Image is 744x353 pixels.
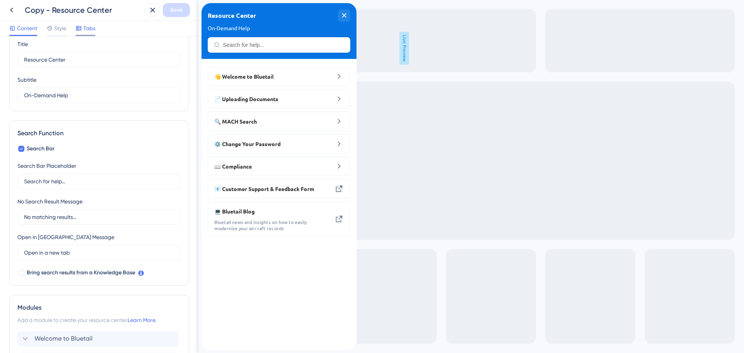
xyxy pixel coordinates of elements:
[24,213,174,221] input: No matching results...
[54,24,66,33] span: Style
[17,303,181,312] div: Modules
[24,248,174,257] input: Open in a new tab
[41,4,43,10] div: 3
[24,177,174,186] input: Search for help...
[13,91,116,100] div: Uploading Documents
[7,2,36,11] span: User Guide
[27,144,55,153] span: Search Bar
[13,69,116,78] span: 👋 Welcome to Bluetail
[17,161,76,170] div: Search Bar Placeholder
[17,331,181,346] div: Welcome to Bluetail
[25,5,143,15] div: Copy - Resource Center
[136,6,149,19] div: close resource center
[13,91,116,100] span: 📄 Uploading Documents
[13,203,116,228] div: Bluetail Blog
[17,129,181,138] div: Search Function
[13,69,116,78] div: Welcome to Bluetail
[6,22,48,28] span: On-Demand Help
[17,40,28,49] div: Title
[13,203,104,213] span: 💻 Bluetail Blog
[13,136,116,145] div: Change Your Password
[13,136,116,145] span: ⚙️ Change Your Password
[17,317,127,323] span: Add a module to create your resource center.
[83,24,95,33] span: Tabs
[13,114,116,123] span: 🔍 MACH Search
[13,158,116,168] div: Compliance
[13,216,116,228] span: Bluetail news and insights on how to easily modernize your aircraft records
[34,334,93,343] span: Welcome to Bluetail
[17,197,83,206] div: No Search Result Message
[6,7,54,18] span: Resource Center
[13,158,116,168] span: 📖 Compliance
[24,91,174,100] input: Description
[13,114,116,123] div: MACH Search
[27,268,135,277] span: Bring search results from a Knowledge Base
[201,32,211,65] span: Live Preview
[17,24,37,33] span: Content
[17,232,114,242] div: Open in [GEOGRAPHIC_DATA] Message
[17,75,36,84] div: Subtitle
[163,3,190,17] button: Save
[13,181,116,190] span: 📧 Customer Support & Feedback Form
[21,39,143,45] input: Search for help...
[170,5,183,15] span: Save
[24,55,174,64] input: Title
[13,181,116,190] div: Customer Support & Feedback Form
[127,317,156,323] a: Learn More.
